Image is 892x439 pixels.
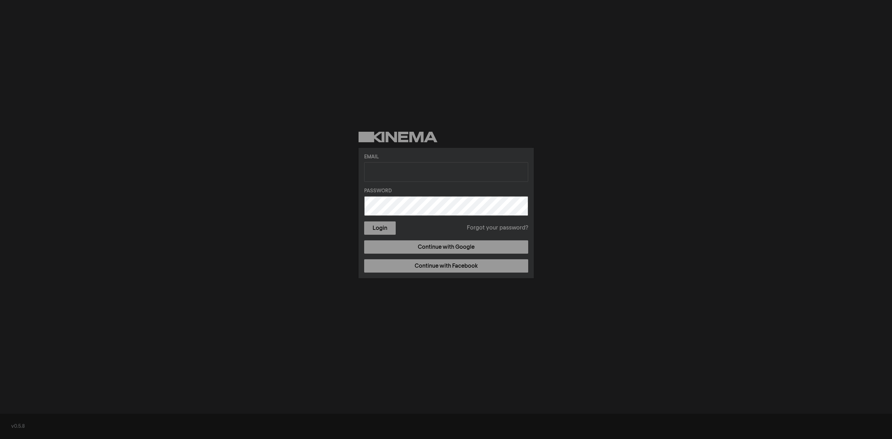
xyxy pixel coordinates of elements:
[364,221,396,235] button: Login
[364,240,528,254] a: Continue with Google
[364,187,528,195] label: Password
[467,224,528,232] a: Forgot your password?
[11,423,881,430] div: v0.5.8
[364,153,528,161] label: Email
[364,259,528,273] a: Continue with Facebook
